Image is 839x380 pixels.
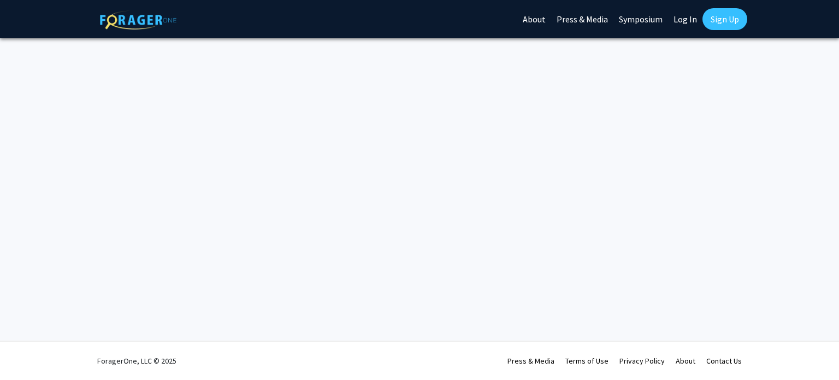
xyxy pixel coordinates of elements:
[702,8,747,30] a: Sign Up
[565,356,608,366] a: Terms of Use
[676,356,695,366] a: About
[507,356,554,366] a: Press & Media
[100,10,176,30] img: ForagerOne Logo
[619,356,665,366] a: Privacy Policy
[706,356,742,366] a: Contact Us
[97,342,176,380] div: ForagerOne, LLC © 2025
